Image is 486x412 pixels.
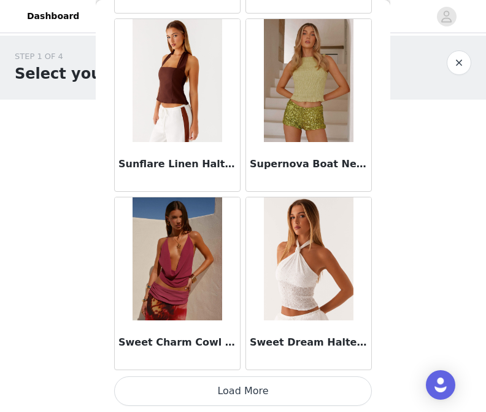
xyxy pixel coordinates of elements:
h3: Sunflare Linen Halter Top - Chocolate [118,157,236,172]
div: STEP 1 OF 4 [15,50,170,63]
div: avatar [441,7,452,26]
h1: Select your styles! [15,63,170,85]
img: Sunflare Linen Halter Top - Chocolate [133,19,222,142]
button: Load More [114,376,372,406]
img: Supernova Boat Neck Top - Lime [264,19,353,142]
img: Sweet Charm Cowl Neck Top - Violette [133,197,222,320]
a: Networks [89,2,150,30]
h3: Sweet Charm Cowl Neck Top - [PERSON_NAME] [118,335,236,350]
div: Open Intercom Messenger [426,370,455,400]
a: Dashboard [20,2,87,30]
h3: Sweet Dream Halterneck Top - White [250,335,368,350]
img: Sweet Dream Halterneck Top - White [264,197,353,320]
h3: Supernova Boat Neck Top - Lime [250,157,368,172]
